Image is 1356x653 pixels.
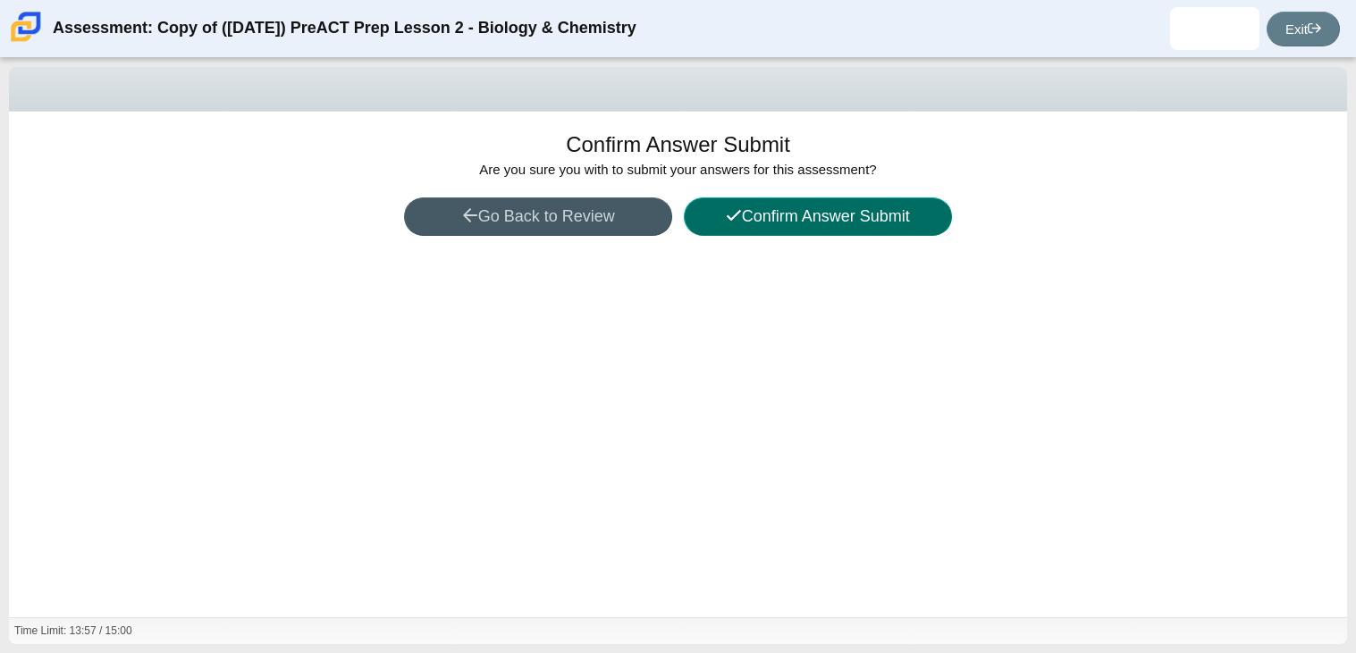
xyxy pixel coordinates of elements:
[1267,12,1340,46] a: Exit
[14,624,132,639] div: Time Limit: 13:57 / 15:00
[566,130,790,160] h1: Confirm Answer Submit
[1200,14,1229,43] img: elijah.moody.q2vaRl
[53,7,636,50] div: Assessment: Copy of ([DATE]) PreACT Prep Lesson 2 - Biology & Chemistry
[7,8,45,46] img: Carmen School of Science & Technology
[684,197,952,236] button: Confirm Answer Submit
[479,162,876,177] span: Are you sure you with to submit your answers for this assessment?
[404,197,672,236] button: Go Back to Review
[7,33,45,48] a: Carmen School of Science & Technology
